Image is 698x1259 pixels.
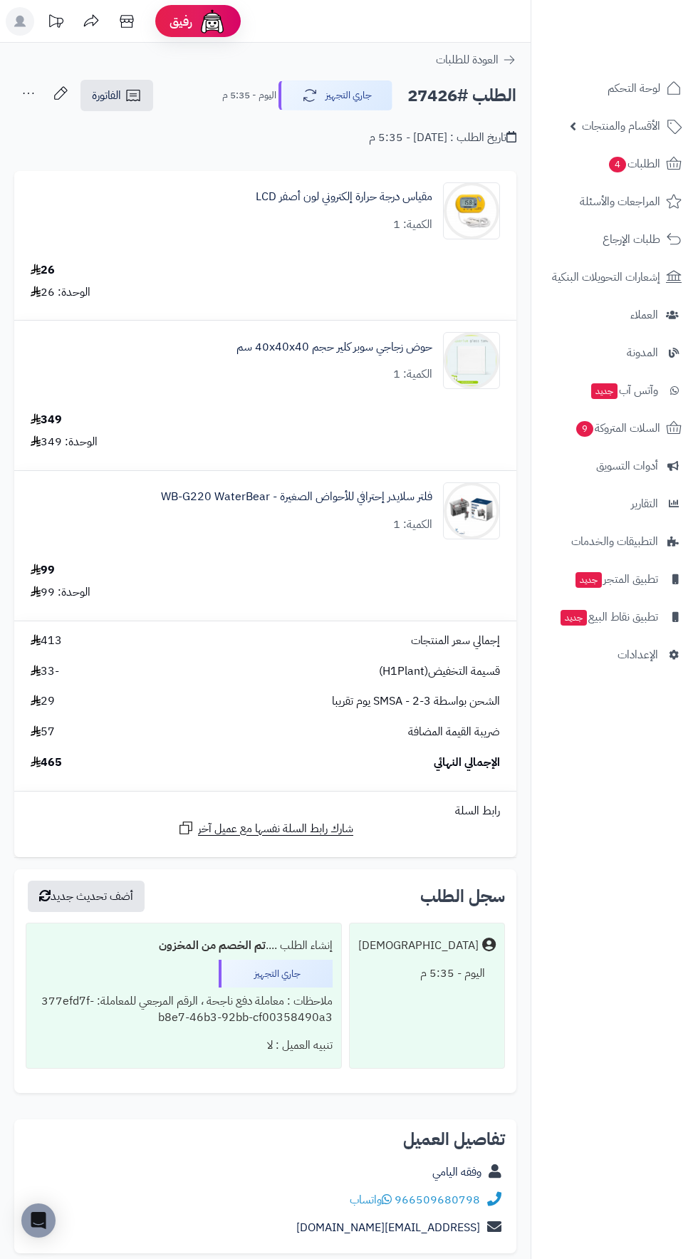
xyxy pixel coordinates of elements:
span: المدونة [627,343,658,363]
h2: الطلب #27426 [407,81,516,110]
span: أدوات التسويق [596,456,658,476]
button: جاري التجهيز [278,81,392,110]
a: المدونة [540,336,689,370]
span: 9 [576,421,593,437]
span: الفاتورة [92,87,121,104]
div: الوحدة: 349 [31,434,98,450]
div: تنبيه العميل : لا [35,1032,333,1059]
a: المراجعات والأسئلة [540,185,689,219]
a: تحديثات المنصة [38,7,73,39]
div: Open Intercom Messenger [21,1203,56,1238]
span: -33 [31,663,59,680]
div: 26 [31,262,55,279]
a: التقارير [540,487,689,521]
span: جديد [575,572,602,588]
a: مقياس درجة حرارة إلكتروني لون أصفر LCD [256,189,432,205]
div: الوحدة: 26 [31,284,90,301]
span: 413 [31,633,62,649]
span: الإجمالي النهائي [434,755,500,771]
a: وآتس آبجديد [540,373,689,408]
span: 29 [31,693,55,710]
img: 1638561414-40x40x40cm-90x90.jpg [444,332,499,389]
span: 4 [609,157,626,172]
div: تاريخ الطلب : [DATE] - 5:35 م [369,130,516,146]
a: السلات المتروكة9 [540,411,689,445]
img: ai-face.png [198,7,226,36]
div: إنشاء الطلب .... [35,932,333,960]
div: الوحدة: 99 [31,584,90,601]
span: التقارير [631,494,658,514]
span: الشحن بواسطة SMSA - 2-3 يوم تقريبا [332,693,500,710]
div: جاري التجهيز [219,960,333,988]
h3: سجل الطلب [420,888,505,905]
a: واتساب [350,1191,392,1208]
span: شارك رابط السلة نفسها مع عميل آخر [198,821,353,837]
a: الفاتورة [80,80,153,111]
div: رابط السلة [20,803,511,819]
a: إشعارات التحويلات البنكية [540,260,689,294]
div: 99 [31,562,55,579]
a: الطلبات4 [540,147,689,181]
h2: تفاصيل العميل [26,1131,505,1148]
a: التطبيقات والخدمات [540,524,689,559]
span: العودة للطلبات [436,51,499,68]
a: شارك رابط السلة نفسها مع عميل آخر [177,819,353,837]
span: الإعدادات [618,645,658,665]
a: حوض زجاجي سوبر كلير حجم 40x40x40 سم [236,339,432,356]
span: رفيق [170,13,192,30]
img: 1716630964-WB-G220-90x90.jpg [444,482,499,539]
span: ضريبة القيمة المضافة [408,724,500,740]
span: وآتس آب [590,380,658,400]
a: وفقه اليامي [432,1164,481,1181]
a: تطبيق نقاط البيعجديد [540,600,689,634]
a: فلتر سلايدر إحترافي للأحواض الصغيرة - WB-G220 WaterBear [161,489,432,505]
div: الكمية: 1 [393,517,432,533]
span: الطلبات [608,154,660,174]
span: تطبيق نقاط البيع [559,607,658,627]
span: لوحة التحكم [608,78,660,98]
a: [EMAIL_ADDRESS][DOMAIN_NAME] [296,1219,480,1236]
span: التطبيقات والخدمات [571,532,658,551]
div: اليوم - 5:35 م [358,960,496,988]
span: الأقسام والمنتجات [582,116,660,136]
span: 57 [31,724,55,740]
a: الإعدادات [540,638,689,672]
span: 465 [31,755,62,771]
div: الكمية: 1 [393,366,432,383]
span: إجمالي سعر المنتجات [411,633,500,649]
span: تطبيق المتجر [574,569,658,589]
a: العملاء [540,298,689,332]
b: تم الخصم من المخزون [159,937,266,954]
span: جديد [591,383,618,399]
a: أدوات التسويق [540,449,689,483]
span: جديد [561,610,587,626]
span: إشعارات التحويلات البنكية [552,267,660,287]
a: تطبيق المتجرجديد [540,562,689,596]
a: العودة للطلبات [436,51,516,68]
span: العملاء [630,305,658,325]
span: قسيمة التخفيض(H1Plant) [379,663,500,680]
img: s-l1604casrbsrynmo;0-90x90.jpg [444,182,499,239]
a: لوحة التحكم [540,71,689,105]
div: الكمية: 1 [393,217,432,233]
span: المراجعات والأسئلة [580,192,660,212]
small: اليوم - 5:35 م [222,88,276,103]
span: طلبات الإرجاع [603,229,660,249]
button: أضف تحديث جديد [28,881,145,912]
span: السلات المتروكة [575,418,660,438]
div: 349 [31,412,62,428]
div: [DEMOGRAPHIC_DATA] [358,938,479,954]
div: ملاحظات : معاملة دفع ناجحة ، الرقم المرجعي للمعاملة: 377efd7f-b8e7-46b3-92bb-cf00358490a3 [35,988,333,1032]
a: 966509680798 [395,1191,480,1208]
a: طلبات الإرجاع [540,222,689,257]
